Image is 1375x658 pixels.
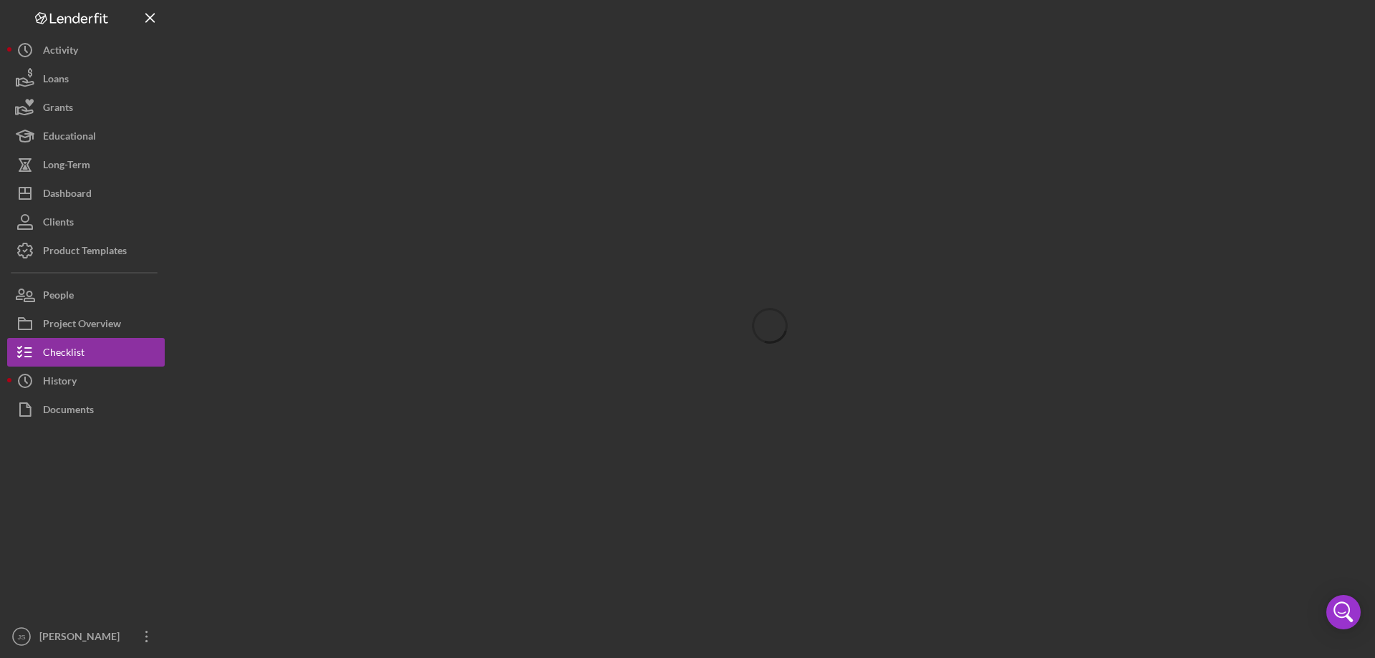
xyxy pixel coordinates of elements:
div: Product Templates [43,236,127,268]
button: Clients [7,208,165,236]
button: Long-Term [7,150,165,179]
div: Loans [43,64,69,97]
div: Educational [43,122,96,154]
button: Documents [7,395,165,424]
div: Project Overview [43,309,121,342]
button: Loans [7,64,165,93]
button: Checklist [7,338,165,367]
button: History [7,367,165,395]
button: Product Templates [7,236,165,265]
button: People [7,281,165,309]
div: Grants [43,93,73,125]
button: Project Overview [7,309,165,338]
div: History [43,367,77,399]
div: People [43,281,74,313]
text: JS [17,633,25,641]
button: Grants [7,93,165,122]
div: [PERSON_NAME] [36,622,129,654]
button: JS[PERSON_NAME] [7,622,165,651]
button: Dashboard [7,179,165,208]
button: Educational [7,122,165,150]
div: Checklist [43,338,85,370]
button: Activity [7,36,165,64]
div: Open Intercom Messenger [1326,595,1361,629]
div: Activity [43,36,78,68]
div: Clients [43,208,74,240]
div: Dashboard [43,179,92,211]
div: Long-Term [43,150,90,183]
div: Documents [43,395,94,427]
